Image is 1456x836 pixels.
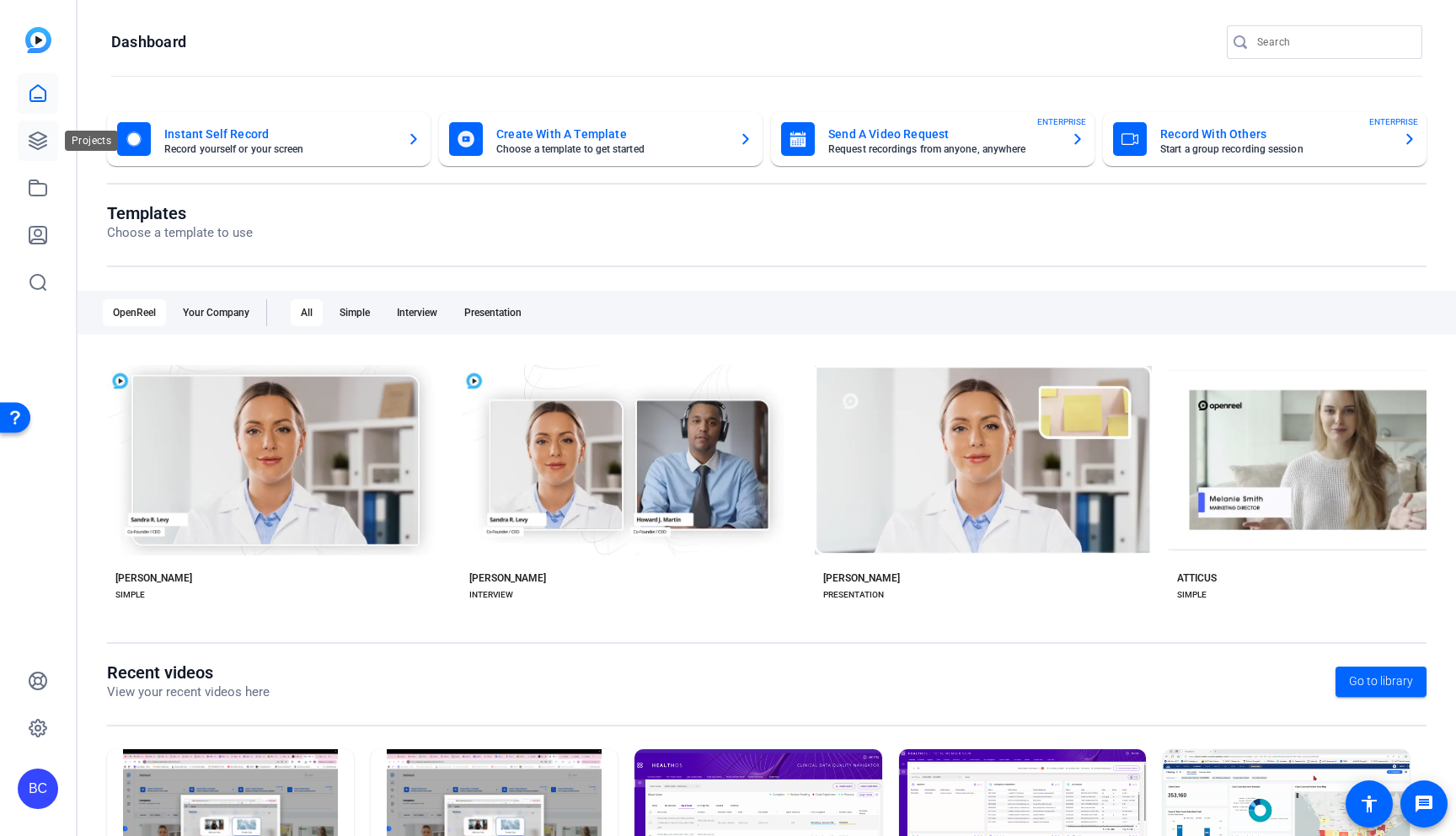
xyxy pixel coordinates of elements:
mat-card-subtitle: Request recordings from anyone, anywhere [828,144,1057,154]
div: [PERSON_NAME] [469,571,546,585]
span: Go to library [1349,673,1413,690]
mat-card-subtitle: Record yourself or your screen [164,144,393,154]
div: Interview [387,299,447,326]
input: Search [1257,32,1409,52]
button: Create With A TemplateChoose a template to get started [439,112,763,166]
mat-card-subtitle: Choose a template to get started [496,144,725,154]
mat-icon: message [1414,794,1434,814]
div: Simple [329,299,380,326]
mat-icon: accessibility [1359,794,1379,814]
div: ATTICUS [1177,571,1217,585]
div: [PERSON_NAME] [115,571,192,585]
mat-card-title: Create With A Template [496,124,725,144]
div: PRESENTATION [823,588,884,602]
div: All [291,299,323,326]
div: [PERSON_NAME] [823,571,900,585]
h1: Recent videos [107,662,270,683]
span: ENTERPRISE [1369,115,1418,128]
h1: Dashboard [111,32,186,52]
div: SIMPLE [1177,588,1207,602]
div: SIMPLE [115,588,145,602]
button: Send A Video RequestRequest recordings from anyone, anywhereENTERPRISE [771,112,1095,166]
mat-card-subtitle: Start a group recording session [1160,144,1389,154]
div: BC [18,769,58,809]
span: ENTERPRISE [1037,115,1086,128]
img: blue-gradient.svg [25,27,51,53]
p: Choose a template to use [107,223,253,243]
div: Projects [65,131,118,151]
div: Presentation [454,299,532,326]
a: Go to library [1336,667,1427,697]
button: Record With OthersStart a group recording sessionENTERPRISE [1103,112,1427,166]
div: OpenReel [103,299,166,326]
h1: Templates [107,203,253,223]
mat-card-title: Send A Video Request [828,124,1057,144]
button: Instant Self RecordRecord yourself or your screen [107,112,431,166]
mat-card-title: Instant Self Record [164,124,393,144]
div: INTERVIEW [469,588,513,602]
mat-card-title: Record With Others [1160,124,1389,144]
div: Your Company [173,299,260,326]
p: View your recent videos here [107,683,270,702]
